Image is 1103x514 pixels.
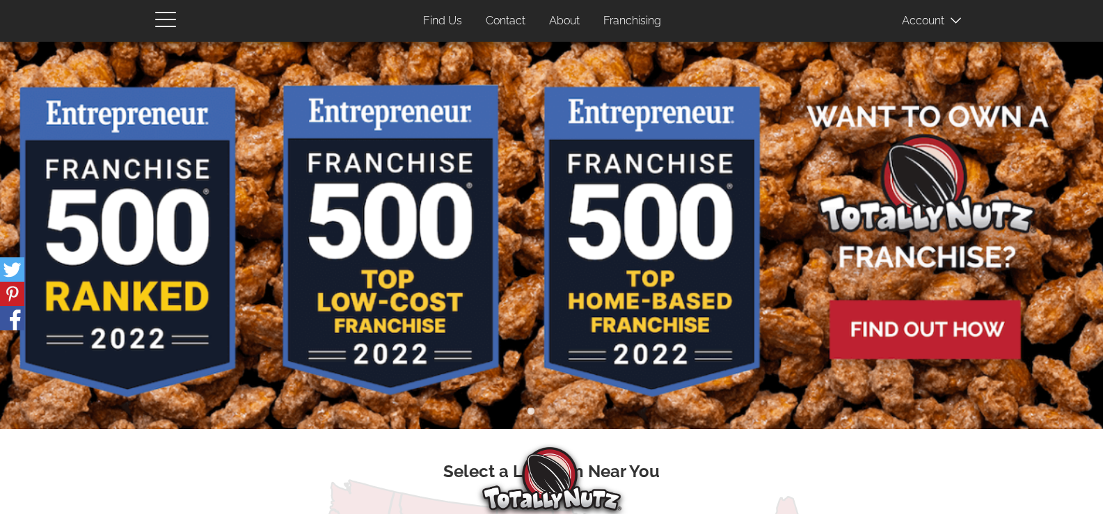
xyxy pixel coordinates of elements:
button: 1 of 3 [524,405,538,419]
a: Find Us [413,8,473,35]
button: 3 of 3 [566,405,580,419]
a: Franchising [593,8,672,35]
h3: Select a Location Near You [166,463,938,481]
img: Totally Nutz Logo [482,447,621,511]
a: Contact [475,8,536,35]
button: 2 of 3 [545,405,559,419]
a: About [539,8,590,35]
